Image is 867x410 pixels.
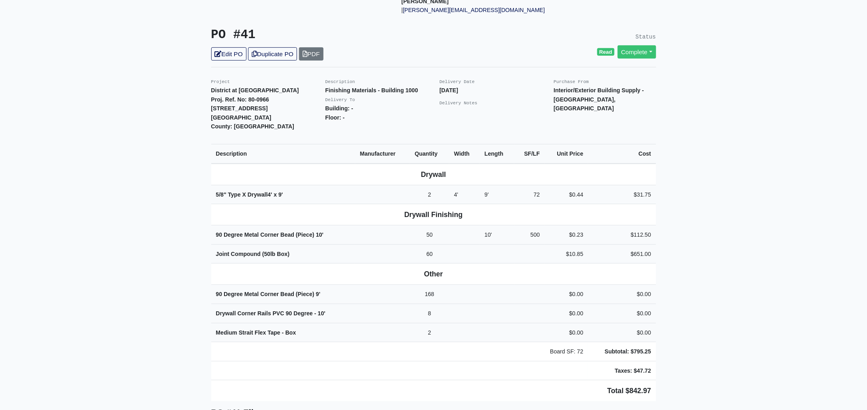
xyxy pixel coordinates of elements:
strong: [GEOGRAPHIC_DATA] [211,114,271,121]
td: 500 [514,225,545,245]
td: Taxes: $47.72 [588,361,656,380]
td: $0.23 [545,225,588,245]
b: Drywall [421,170,446,179]
small: Purchase From [554,79,589,84]
small: Delivery Notes [440,101,478,106]
small: Delivery Date [440,79,475,84]
small: Project [211,79,230,84]
td: $31.75 [588,185,656,204]
span: 9' [279,191,283,198]
td: 168 [410,285,449,304]
td: $112.50 [588,225,656,245]
strong: [STREET_ADDRESS] [211,105,268,112]
strong: 90 Degree Metal Corner Bead (Piece) 9' [216,291,321,297]
small: Description [325,79,355,84]
th: Width [449,144,480,163]
td: $0.00 [545,323,588,342]
strong: Drywall Corner Rails PVC 90 Degree - 10' [216,310,325,317]
strong: Building: - [325,105,354,112]
span: 9' [485,191,489,198]
b: Drywall Finishing [404,211,463,219]
strong: Floor: - [325,114,345,121]
td: $10.85 [545,244,588,264]
th: Manufacturer [355,144,410,163]
td: $0.44 [545,185,588,204]
td: $0.00 [588,304,656,323]
p: | [402,6,580,15]
td: 2 [410,323,449,342]
strong: [DATE] [440,87,459,93]
th: Unit Price [545,144,588,163]
td: 8 [410,304,449,323]
td: Total $842.97 [211,380,656,402]
td: Subtotal: $795.25 [588,342,656,361]
td: 60 [410,244,449,264]
strong: County: [GEOGRAPHIC_DATA] [211,123,295,130]
strong: 5/8" Type X Drywall [216,191,283,198]
p: Interior/Exterior Building Supply - [GEOGRAPHIC_DATA], [GEOGRAPHIC_DATA] [554,86,656,113]
a: Duplicate PO [248,47,297,61]
td: 50 [410,225,449,245]
span: Board SF: 72 [550,348,583,355]
td: $651.00 [588,244,656,264]
td: $0.00 [545,285,588,304]
span: 4' [454,191,459,198]
th: Quantity [410,144,449,163]
td: 2 [410,185,449,204]
strong: District at [GEOGRAPHIC_DATA] [211,87,299,93]
th: Length [480,144,514,163]
strong: Joint Compound (50lb Box) [216,251,290,257]
a: Complete [618,45,656,59]
a: Edit PO [211,47,247,61]
th: Cost [588,144,656,163]
b: Other [424,270,443,278]
strong: Medium Strait Flex Tape - Box [216,329,296,336]
span: x [274,191,277,198]
strong: Finishing Materials - Building 1000 [325,87,418,93]
strong: Proj. Ref. No: 80-0966 [211,96,269,103]
strong: 90 Degree Metal Corner Bead (Piece) [216,231,324,238]
th: SF/LF [514,144,545,163]
small: Status [636,34,656,40]
a: [PERSON_NAME][EMAIL_ADDRESS][DOMAIN_NAME] [403,7,545,13]
span: 4' [268,191,272,198]
td: 72 [514,185,545,204]
a: PDF [299,47,323,61]
td: $0.00 [588,285,656,304]
td: $0.00 [545,304,588,323]
th: Description [211,144,355,163]
span: 10' [485,231,492,238]
h3: PO #41 [211,28,428,43]
span: Read [597,48,614,56]
span: 10' [316,231,323,238]
td: $0.00 [588,323,656,342]
small: Delivery To [325,97,355,102]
